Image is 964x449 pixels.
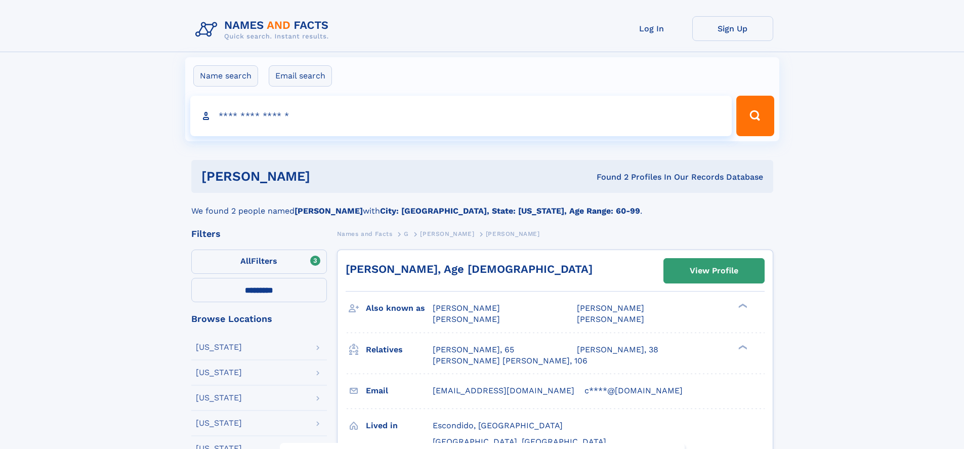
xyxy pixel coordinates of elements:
[196,369,242,377] div: [US_STATE]
[191,250,327,274] label: Filters
[420,227,474,240] a: [PERSON_NAME]
[453,172,763,183] div: Found 2 Profiles In Our Records Database
[346,263,593,275] a: [PERSON_NAME], Age [DEMOGRAPHIC_DATA]
[433,386,574,395] span: [EMAIL_ADDRESS][DOMAIN_NAME]
[196,343,242,351] div: [US_STATE]
[692,16,773,41] a: Sign Up
[577,303,644,313] span: [PERSON_NAME]
[191,193,773,217] div: We found 2 people named with .
[191,314,327,323] div: Browse Locations
[269,65,332,87] label: Email search
[690,259,738,282] div: View Profile
[295,206,363,216] b: [PERSON_NAME]
[201,170,453,183] h1: [PERSON_NAME]
[366,382,433,399] h3: Email
[366,341,433,358] h3: Relatives
[611,16,692,41] a: Log In
[404,227,409,240] a: G
[380,206,640,216] b: City: [GEOGRAPHIC_DATA], State: [US_STATE], Age Range: 60-99
[240,256,251,266] span: All
[366,300,433,317] h3: Also known as
[577,314,644,324] span: [PERSON_NAME]
[577,344,658,355] a: [PERSON_NAME], 38
[196,394,242,402] div: [US_STATE]
[736,303,748,309] div: ❯
[736,344,748,350] div: ❯
[196,419,242,427] div: [US_STATE]
[191,229,327,238] div: Filters
[190,96,732,136] input: search input
[664,259,764,283] a: View Profile
[404,230,409,237] span: G
[433,355,588,366] a: [PERSON_NAME] [PERSON_NAME], 106
[433,421,563,430] span: Escondido, [GEOGRAPHIC_DATA]
[366,417,433,434] h3: Lived in
[337,227,393,240] a: Names and Facts
[433,314,500,324] span: [PERSON_NAME]
[420,230,474,237] span: [PERSON_NAME]
[433,437,606,446] span: [GEOGRAPHIC_DATA], [GEOGRAPHIC_DATA]
[191,16,337,44] img: Logo Names and Facts
[433,303,500,313] span: [PERSON_NAME]
[486,230,540,237] span: [PERSON_NAME]
[736,96,774,136] button: Search Button
[193,65,258,87] label: Name search
[433,344,514,355] a: [PERSON_NAME], 65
